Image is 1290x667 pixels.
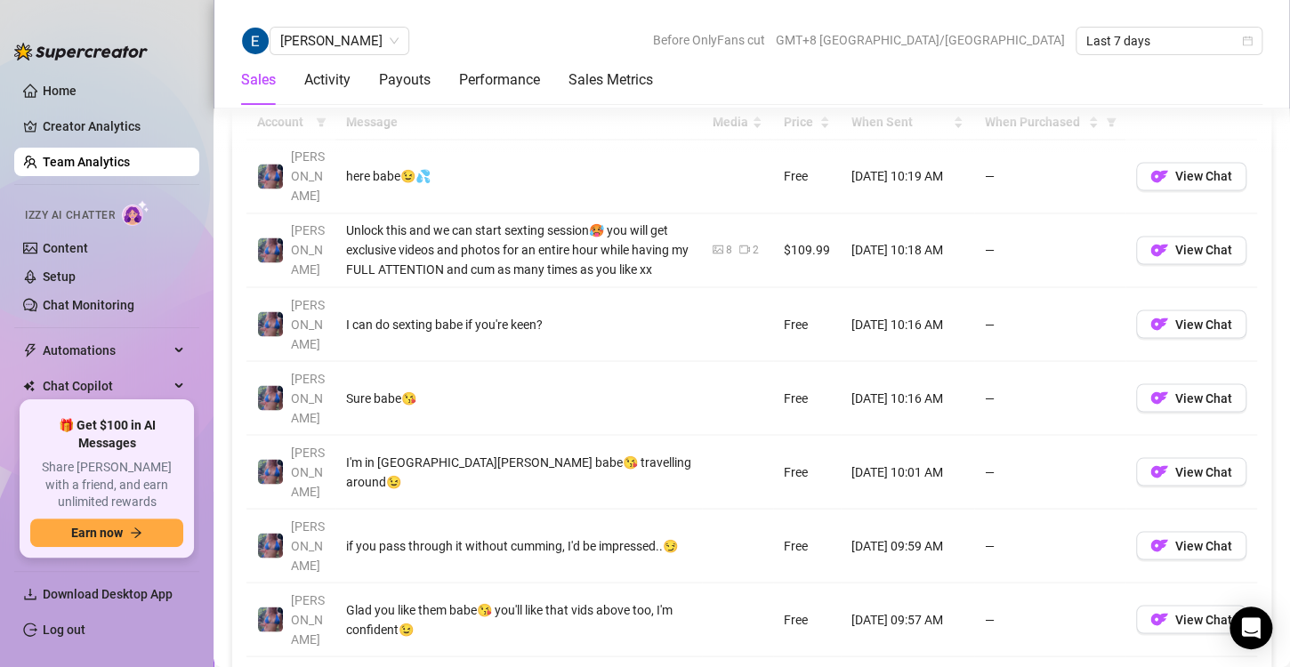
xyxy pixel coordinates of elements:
a: Setup [43,269,76,284]
button: OFView Chat [1136,383,1246,412]
span: View Chat [1175,464,1232,478]
span: Earn now [71,526,123,540]
td: — [974,435,1125,509]
div: Sure babe😘 [346,388,691,407]
td: Free [773,287,841,361]
img: OF [1150,167,1168,185]
span: View Chat [1175,390,1232,405]
td: — [974,509,1125,583]
span: Eunice [280,28,399,54]
span: picture [713,244,723,254]
span: View Chat [1175,317,1232,331]
div: if you pass through it without cumming, I'd be impressed..😏 [346,535,691,555]
td: — [974,140,1125,213]
a: OFView Chat [1136,542,1246,557]
span: video-camera [739,244,750,254]
span: filter [1102,108,1120,135]
button: OFView Chat [1136,162,1246,190]
div: Sales Metrics [568,69,653,91]
span: Automations [43,336,169,365]
img: Jaylie [258,311,283,336]
span: thunderbolt [23,343,37,358]
th: When Purchased [974,105,1125,140]
th: Price [773,105,841,140]
td: [DATE] 10:01 AM [841,435,974,509]
a: OFView Chat [1136,173,1246,188]
img: logo-BBDzfeDw.svg [14,43,148,60]
button: Earn nowarrow-right [30,518,183,547]
img: OF [1150,610,1168,628]
button: OFView Chat [1136,457,1246,486]
span: [PERSON_NAME] [291,592,325,646]
div: 2 [753,242,759,259]
button: OFView Chat [1136,605,1246,633]
div: 8 [726,242,732,259]
span: Account [257,112,309,132]
div: Performance [459,69,540,91]
td: [DATE] 10:16 AM [841,361,974,435]
a: Creator Analytics [43,112,185,141]
span: Before OnlyFans cut [653,27,765,53]
a: OFView Chat [1136,616,1246,631]
div: Glad you like them babe😘 you'll like that vids above too, I'm confident😉 [346,599,691,639]
td: [DATE] 09:59 AM [841,509,974,583]
span: arrow-right [130,526,142,539]
img: OF [1150,241,1168,259]
span: Izzy AI Chatter [25,207,115,224]
img: AI Chatter [122,200,149,226]
a: Chat Monitoring [43,298,134,312]
td: Free [773,361,841,435]
span: Download Desktop App [43,587,173,601]
button: OFView Chat [1136,531,1246,559]
span: View Chat [1175,538,1232,552]
span: [PERSON_NAME] [291,297,325,350]
a: OFView Chat [1136,321,1246,335]
span: 🎁 Get $100 in AI Messages [30,417,183,452]
a: Team Analytics [43,155,130,169]
img: OF [1150,462,1168,480]
span: calendar [1242,36,1253,46]
td: Free [773,583,841,656]
td: [DATE] 10:16 AM [841,287,974,361]
button: OFView Chat [1136,236,1246,264]
span: GMT+8 [GEOGRAPHIC_DATA]/[GEOGRAPHIC_DATA] [776,27,1065,53]
div: I can do sexting babe if you're keen? [346,314,691,333]
td: [DATE] 09:57 AM [841,583,974,656]
img: Jaylie [258,237,283,262]
div: Open Intercom Messenger [1230,607,1272,649]
span: filter [312,108,330,135]
div: here babe😉💦 [346,166,691,186]
span: View Chat [1175,243,1232,257]
span: download [23,587,37,601]
a: Home [43,84,77,98]
span: When Sent [851,112,949,132]
img: OF [1150,315,1168,333]
td: — [974,213,1125,287]
td: — [974,287,1125,361]
td: — [974,583,1125,656]
span: filter [1106,117,1117,127]
span: [PERSON_NAME] [291,445,325,498]
span: View Chat [1175,169,1232,183]
td: Free [773,435,841,509]
div: I'm in [GEOGRAPHIC_DATA][PERSON_NAME] babe😘 travelling around😉 [346,452,691,491]
td: — [974,361,1125,435]
span: View Chat [1175,612,1232,626]
span: [PERSON_NAME] [291,518,325,572]
a: OFView Chat [1136,247,1246,261]
span: [PERSON_NAME] [291,223,325,277]
td: [DATE] 10:19 AM [841,140,974,213]
img: OF [1150,389,1168,406]
th: Message [335,105,702,140]
img: Jaylie [258,385,283,410]
button: OFView Chat [1136,309,1246,338]
td: Free [773,509,841,583]
img: Jaylie [258,533,283,558]
img: Jaylie [258,607,283,631]
td: $109.99 [773,213,841,287]
img: Jaylie [258,459,283,484]
img: Chat Copilot [23,380,35,392]
a: Content [43,241,88,255]
th: When Sent [841,105,974,140]
div: Payouts [379,69,431,91]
